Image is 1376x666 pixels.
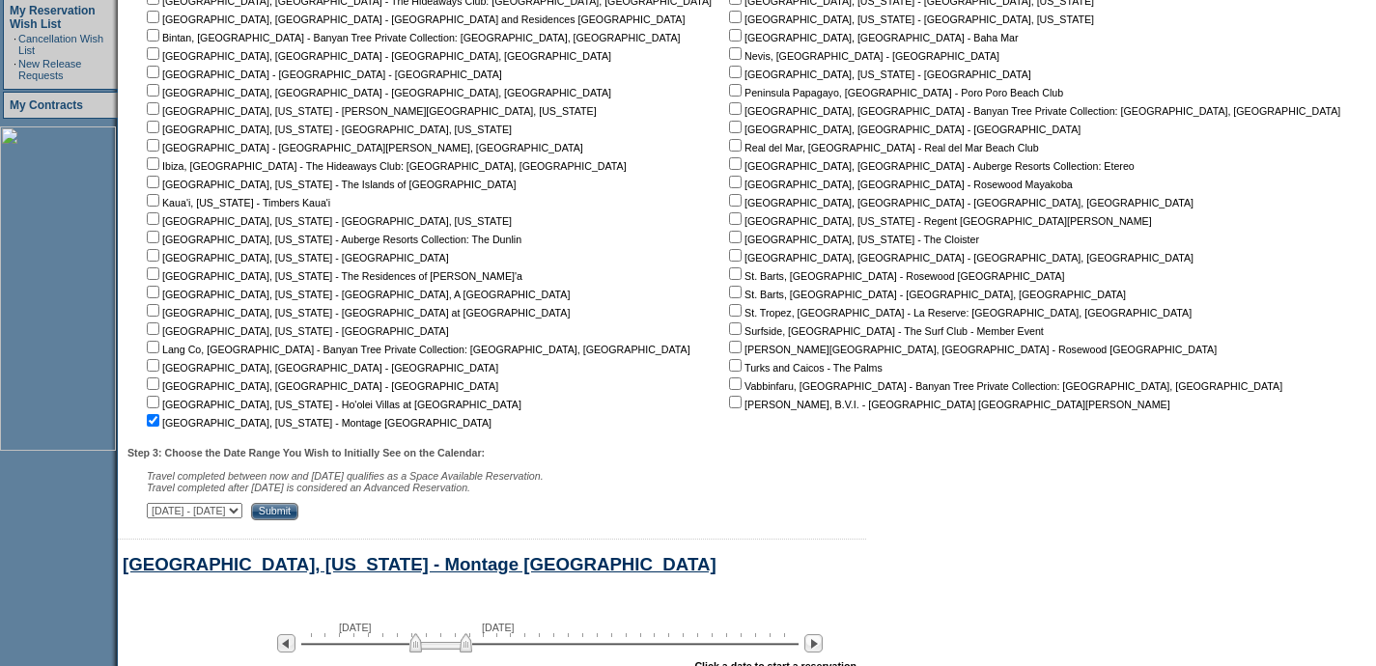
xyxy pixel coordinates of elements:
[725,124,1081,135] nobr: [GEOGRAPHIC_DATA], [GEOGRAPHIC_DATA] - [GEOGRAPHIC_DATA]
[725,252,1193,264] nobr: [GEOGRAPHIC_DATA], [GEOGRAPHIC_DATA] - [GEOGRAPHIC_DATA], [GEOGRAPHIC_DATA]
[18,58,81,81] a: New Release Requests
[143,14,685,25] nobr: [GEOGRAPHIC_DATA], [GEOGRAPHIC_DATA] - [GEOGRAPHIC_DATA] and Residences [GEOGRAPHIC_DATA]
[143,160,627,172] nobr: Ibiza, [GEOGRAPHIC_DATA] - The Hideaways Club: [GEOGRAPHIC_DATA], [GEOGRAPHIC_DATA]
[123,554,716,574] a: [GEOGRAPHIC_DATA], [US_STATE] - Montage [GEOGRAPHIC_DATA]
[10,98,83,112] a: My Contracts
[725,325,1044,337] nobr: Surfside, [GEOGRAPHIC_DATA] - The Surf Club - Member Event
[725,270,1064,282] nobr: St. Barts, [GEOGRAPHIC_DATA] - Rosewood [GEOGRAPHIC_DATA]
[725,307,1192,319] nobr: St. Tropez, [GEOGRAPHIC_DATA] - La Reserve: [GEOGRAPHIC_DATA], [GEOGRAPHIC_DATA]
[143,179,516,190] nobr: [GEOGRAPHIC_DATA], [US_STATE] - The Islands of [GEOGRAPHIC_DATA]
[147,482,470,493] nobr: Travel completed after [DATE] is considered an Advanced Reservation.
[143,307,570,319] nobr: [GEOGRAPHIC_DATA], [US_STATE] - [GEOGRAPHIC_DATA] at [GEOGRAPHIC_DATA]
[251,503,298,520] input: Submit
[127,447,485,458] b: Step 3: Choose the Date Range You Wish to Initially See on the Calendar:
[725,179,1073,190] nobr: [GEOGRAPHIC_DATA], [GEOGRAPHIC_DATA] - Rosewood Mayakoba
[143,234,521,245] nobr: [GEOGRAPHIC_DATA], [US_STATE] - Auberge Resorts Collection: The Dunlin
[143,124,512,135] nobr: [GEOGRAPHIC_DATA], [US_STATE] - [GEOGRAPHIC_DATA], [US_STATE]
[143,215,512,227] nobr: [GEOGRAPHIC_DATA], [US_STATE] - [GEOGRAPHIC_DATA], [US_STATE]
[725,50,999,62] nobr: Nevis, [GEOGRAPHIC_DATA] - [GEOGRAPHIC_DATA]
[143,362,498,374] nobr: [GEOGRAPHIC_DATA], [GEOGRAPHIC_DATA] - [GEOGRAPHIC_DATA]
[725,32,1018,43] nobr: [GEOGRAPHIC_DATA], [GEOGRAPHIC_DATA] - Baha Mar
[482,622,515,633] span: [DATE]
[725,142,1039,153] nobr: Real del Mar, [GEOGRAPHIC_DATA] - Real del Mar Beach Club
[725,344,1217,355] nobr: [PERSON_NAME][GEOGRAPHIC_DATA], [GEOGRAPHIC_DATA] - Rosewood [GEOGRAPHIC_DATA]
[725,69,1031,80] nobr: [GEOGRAPHIC_DATA], [US_STATE] - [GEOGRAPHIC_DATA]
[277,634,295,652] img: Previous
[725,362,883,374] nobr: Turks and Caicos - The Palms
[725,234,979,245] nobr: [GEOGRAPHIC_DATA], [US_STATE] - The Cloister
[143,289,570,300] nobr: [GEOGRAPHIC_DATA], [US_STATE] - [GEOGRAPHIC_DATA], A [GEOGRAPHIC_DATA]
[14,58,16,81] td: ·
[725,160,1135,172] nobr: [GEOGRAPHIC_DATA], [GEOGRAPHIC_DATA] - Auberge Resorts Collection: Etereo
[725,399,1170,410] nobr: [PERSON_NAME], B.V.I. - [GEOGRAPHIC_DATA] [GEOGRAPHIC_DATA][PERSON_NAME]
[339,622,372,633] span: [DATE]
[725,215,1152,227] nobr: [GEOGRAPHIC_DATA], [US_STATE] - Regent [GEOGRAPHIC_DATA][PERSON_NAME]
[143,325,449,337] nobr: [GEOGRAPHIC_DATA], [US_STATE] - [GEOGRAPHIC_DATA]
[143,197,330,208] nobr: Kaua'i, [US_STATE] - Timbers Kaua'i
[147,470,544,482] span: Travel completed between now and [DATE] qualifies as a Space Available Reservation.
[14,33,16,56] td: ·
[143,50,611,62] nobr: [GEOGRAPHIC_DATA], [GEOGRAPHIC_DATA] - [GEOGRAPHIC_DATA], [GEOGRAPHIC_DATA]
[143,69,502,80] nobr: [GEOGRAPHIC_DATA] - [GEOGRAPHIC_DATA] - [GEOGRAPHIC_DATA]
[725,105,1340,117] nobr: [GEOGRAPHIC_DATA], [GEOGRAPHIC_DATA] - Banyan Tree Private Collection: [GEOGRAPHIC_DATA], [GEOGRA...
[143,344,690,355] nobr: Lang Co, [GEOGRAPHIC_DATA] - Banyan Tree Private Collection: [GEOGRAPHIC_DATA], [GEOGRAPHIC_DATA]
[804,634,823,652] img: Next
[143,105,597,117] nobr: [GEOGRAPHIC_DATA], [US_STATE] - [PERSON_NAME][GEOGRAPHIC_DATA], [US_STATE]
[143,32,681,43] nobr: Bintan, [GEOGRAPHIC_DATA] - Banyan Tree Private Collection: [GEOGRAPHIC_DATA], [GEOGRAPHIC_DATA]
[143,270,522,282] nobr: [GEOGRAPHIC_DATA], [US_STATE] - The Residences of [PERSON_NAME]'a
[143,380,498,392] nobr: [GEOGRAPHIC_DATA], [GEOGRAPHIC_DATA] - [GEOGRAPHIC_DATA]
[10,4,96,31] a: My Reservation Wish List
[143,142,583,153] nobr: [GEOGRAPHIC_DATA] - [GEOGRAPHIC_DATA][PERSON_NAME], [GEOGRAPHIC_DATA]
[725,289,1126,300] nobr: St. Barts, [GEOGRAPHIC_DATA] - [GEOGRAPHIC_DATA], [GEOGRAPHIC_DATA]
[725,380,1282,392] nobr: Vabbinfaru, [GEOGRAPHIC_DATA] - Banyan Tree Private Collection: [GEOGRAPHIC_DATA], [GEOGRAPHIC_DATA]
[725,197,1193,208] nobr: [GEOGRAPHIC_DATA], [GEOGRAPHIC_DATA] - [GEOGRAPHIC_DATA], [GEOGRAPHIC_DATA]
[725,87,1063,98] nobr: Peninsula Papagayo, [GEOGRAPHIC_DATA] - Poro Poro Beach Club
[143,417,491,429] nobr: [GEOGRAPHIC_DATA], [US_STATE] - Montage [GEOGRAPHIC_DATA]
[143,399,521,410] nobr: [GEOGRAPHIC_DATA], [US_STATE] - Ho'olei Villas at [GEOGRAPHIC_DATA]
[18,33,103,56] a: Cancellation Wish List
[143,87,611,98] nobr: [GEOGRAPHIC_DATA], [GEOGRAPHIC_DATA] - [GEOGRAPHIC_DATA], [GEOGRAPHIC_DATA]
[725,14,1094,25] nobr: [GEOGRAPHIC_DATA], [US_STATE] - [GEOGRAPHIC_DATA], [US_STATE]
[143,252,449,264] nobr: [GEOGRAPHIC_DATA], [US_STATE] - [GEOGRAPHIC_DATA]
